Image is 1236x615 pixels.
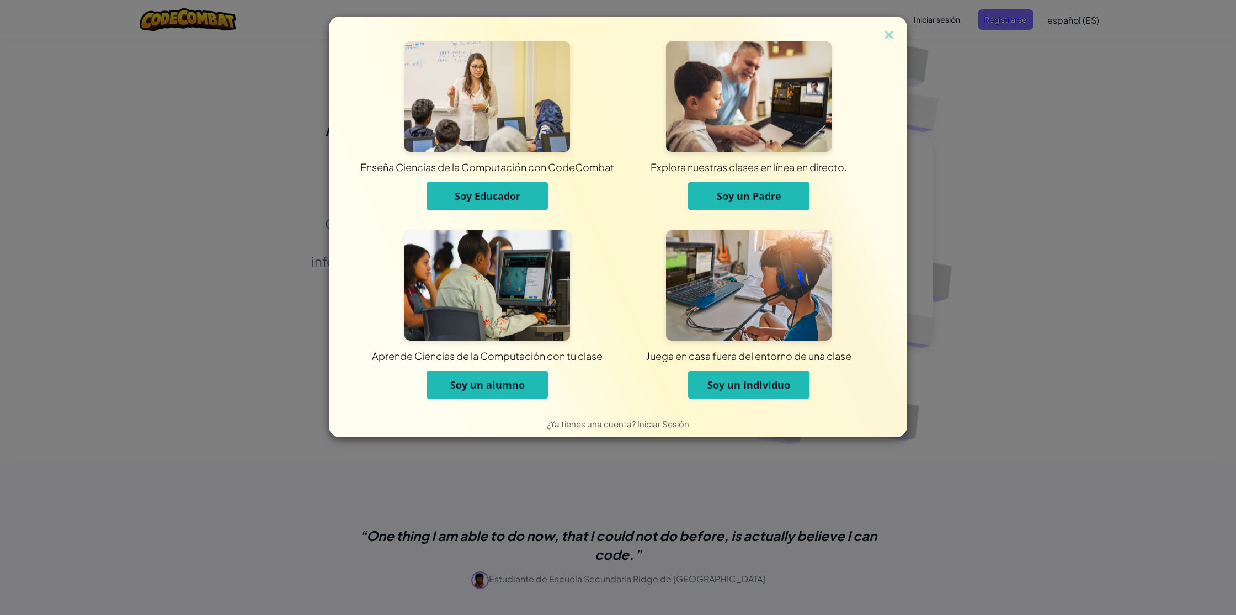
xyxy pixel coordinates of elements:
[450,378,525,391] span: Soy un alumno
[666,41,832,152] img: Para Padres
[427,371,548,399] button: Soy un alumno
[439,160,1058,174] div: Explora nuestras clases en línea en directo.
[404,41,570,152] img: Para Educadores
[707,378,790,391] span: Soy un Individuo
[637,418,689,429] a: Iniciar Sesión
[404,230,570,341] img: Para Estudiantes
[427,182,548,210] button: Soy Educador
[455,189,520,203] span: Soy Educador
[717,189,781,203] span: Soy un Padre
[688,182,809,210] button: Soy un Padre
[439,349,1058,363] div: Juega en casa fuera del entorno de una clase
[688,371,809,399] button: Soy un Individuo
[547,418,637,429] span: ¿Ya tienes una cuenta?
[666,230,832,341] img: Para Individuos
[882,28,896,44] img: close icon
